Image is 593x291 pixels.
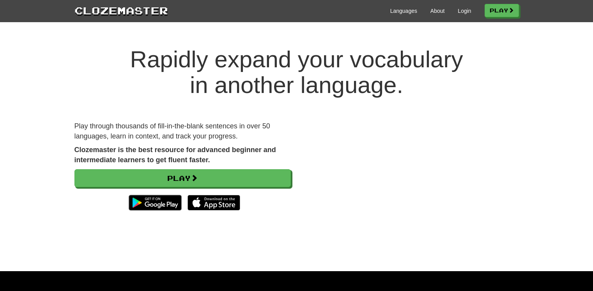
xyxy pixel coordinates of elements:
a: Play [74,169,291,187]
img: Download_on_the_App_Store_Badge_US-UK_135x40-25178aeef6eb6b83b96f5f2d004eda3bffbb37122de64afbaef7... [188,195,240,210]
p: Play through thousands of fill-in-the-blank sentences in over 50 languages, learn in context, and... [74,121,291,141]
img: Get it on Google Play [125,191,185,214]
a: Languages [390,7,417,15]
strong: Clozemaster is the best resource for advanced beginner and intermediate learners to get fluent fa... [74,146,276,164]
a: Clozemaster [74,3,168,18]
a: About [430,7,445,15]
a: Login [458,7,471,15]
a: Play [485,4,519,17]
